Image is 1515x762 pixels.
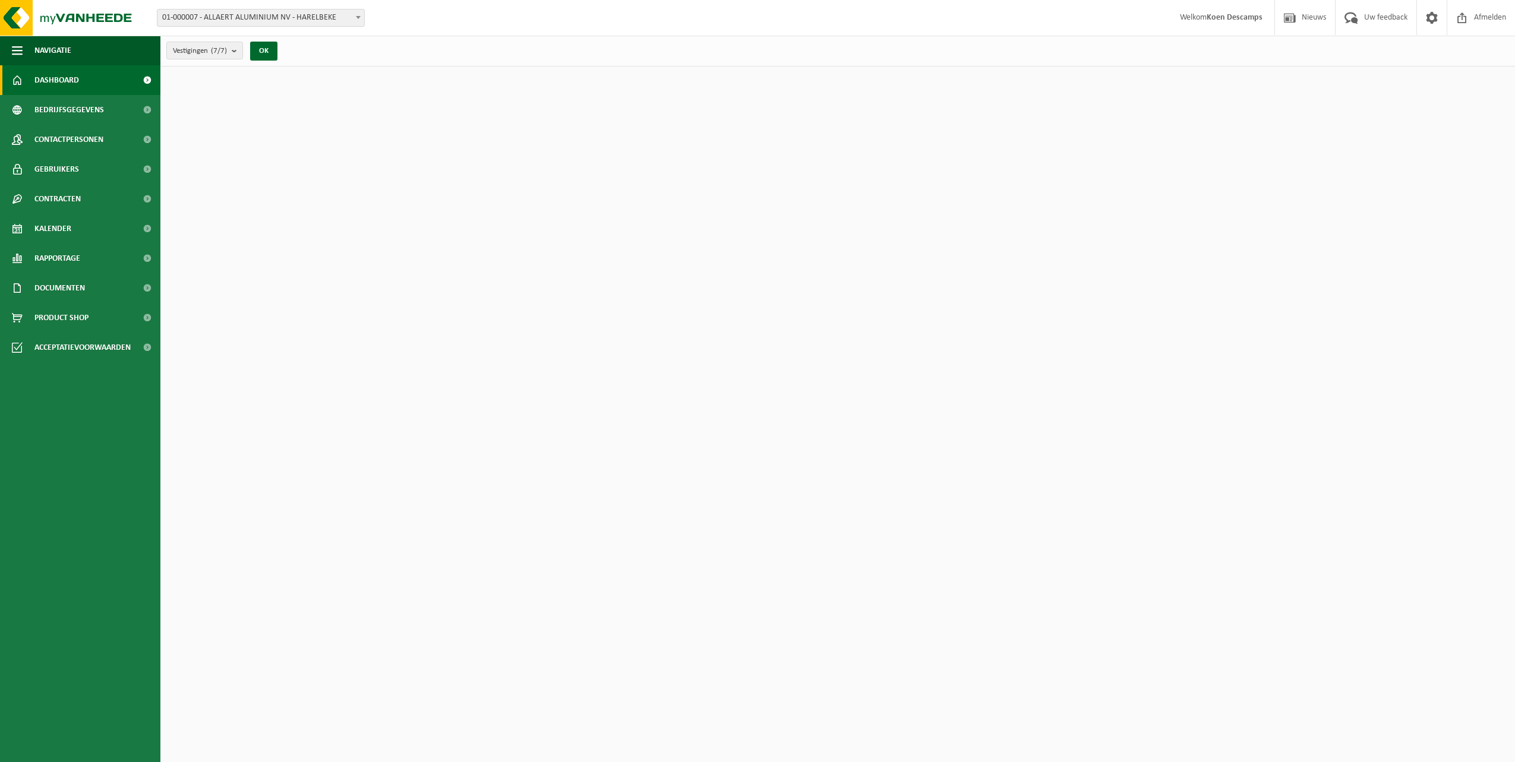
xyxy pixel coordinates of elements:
span: Dashboard [34,65,79,95]
span: Navigatie [34,36,71,65]
span: Vestigingen [173,42,227,60]
span: Contactpersonen [34,125,103,154]
button: Vestigingen(7/7) [166,42,243,59]
span: Rapportage [34,244,80,273]
button: OK [250,42,277,61]
span: Gebruikers [34,154,79,184]
span: Documenten [34,273,85,303]
span: Bedrijfsgegevens [34,95,104,125]
count: (7/7) [211,47,227,55]
span: 01-000007 - ALLAERT ALUMINIUM NV - HARELBEKE [157,9,365,27]
span: Kalender [34,214,71,244]
span: 01-000007 - ALLAERT ALUMINIUM NV - HARELBEKE [157,10,364,26]
span: Product Shop [34,303,89,333]
span: Contracten [34,184,81,214]
strong: Koen Descamps [1207,13,1262,22]
span: Acceptatievoorwaarden [34,333,131,362]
